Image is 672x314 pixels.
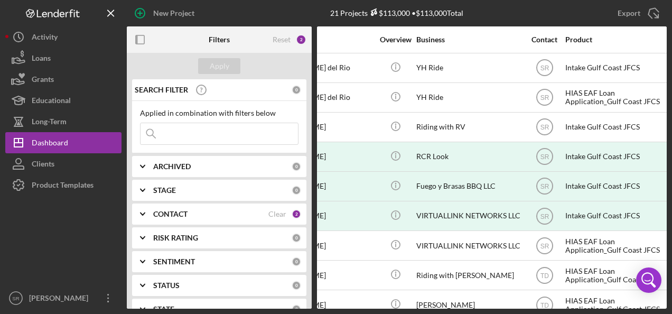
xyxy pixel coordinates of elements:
[416,261,522,289] div: Riding with [PERSON_NAME]
[540,183,549,190] text: SR
[209,35,230,44] b: Filters
[565,261,671,289] div: HIAS EAF Loan Application_Gulf Coast JFCS
[5,132,122,153] button: Dashboard
[565,54,671,82] div: Intake Gulf Coast JFCS
[565,84,671,112] div: HIAS EAF Loan Application_Gulf Coast JFCS
[565,143,671,171] div: Intake Gulf Coast JFCS
[267,232,373,260] div: [PERSON_NAME]
[292,186,301,195] div: 0
[267,261,373,289] div: [PERSON_NAME]
[416,232,522,260] div: VIRTUALLINK NETWORKS LLC
[5,90,122,111] button: Educational
[32,90,71,114] div: Educational
[32,174,94,198] div: Product Templates
[32,69,54,93] div: Grants
[292,257,301,266] div: 0
[267,84,373,112] div: [PERSON_NAME] del Rio
[5,111,122,132] button: Long-Term
[5,288,122,309] button: SR[PERSON_NAME]
[32,111,67,135] div: Long-Term
[153,305,174,313] b: STATE
[5,48,122,69] button: Loans
[416,143,522,171] div: RCR Look
[565,202,671,230] div: Intake Gulf Coast JFCS
[607,3,667,24] button: Export
[268,210,286,218] div: Clear
[153,281,180,290] b: STATUS
[525,35,564,44] div: Contact
[565,113,671,141] div: Intake Gulf Coast JFCS
[153,210,188,218] b: CONTACT
[153,186,176,195] b: STAGE
[153,3,194,24] div: New Project
[330,8,463,17] div: 21 Projects • $113,000 Total
[292,281,301,290] div: 0
[292,85,301,95] div: 0
[5,174,122,196] button: Product Templates
[540,64,549,72] text: SR
[153,162,191,171] b: ARCHIVED
[267,172,373,200] div: [PERSON_NAME]
[5,26,122,48] button: Activity
[292,209,301,219] div: 2
[267,113,373,141] div: [PERSON_NAME]
[210,58,229,74] div: Apply
[127,3,205,24] button: New Project
[273,35,291,44] div: Reset
[292,162,301,171] div: 0
[416,84,522,112] div: YH Ride
[32,153,54,177] div: Clients
[416,54,522,82] div: YH Ride
[540,153,549,161] text: SR
[5,69,122,90] button: Grants
[135,86,188,94] b: SEARCH FILTER
[540,242,549,250] text: SR
[5,153,122,174] button: Clients
[416,35,522,44] div: Business
[267,54,373,82] div: [PERSON_NAME] del Rio
[540,272,549,279] text: TD
[267,35,373,44] div: Client
[296,34,306,45] div: 2
[416,202,522,230] div: VIRTUALLINK NETWORKS LLC
[153,234,198,242] b: RISK RATING
[368,8,410,17] div: $113,000
[292,233,301,243] div: 0
[636,267,661,293] div: Open Intercom Messenger
[565,35,671,44] div: Product
[267,143,373,171] div: [PERSON_NAME]
[416,113,522,141] div: Riding with RV
[267,202,373,230] div: [PERSON_NAME]
[376,35,415,44] div: Overview
[198,58,240,74] button: Apply
[26,288,95,311] div: [PERSON_NAME]
[153,257,195,266] b: SENTIMENT
[540,301,549,309] text: TD
[32,132,68,156] div: Dashboard
[618,3,640,24] div: Export
[565,172,671,200] div: Intake Gulf Coast JFCS
[416,172,522,200] div: Fuego y Brasas BBQ LLC
[32,48,51,71] div: Loans
[565,232,671,260] div: HIAS EAF Loan Application_Gulf Coast JFCS
[540,94,549,101] text: SR
[32,26,58,50] div: Activity
[140,109,298,117] div: Applied in combination with filters below
[540,124,549,131] text: SR
[12,295,19,301] text: SR
[292,304,301,314] div: 0
[540,213,549,220] text: SR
